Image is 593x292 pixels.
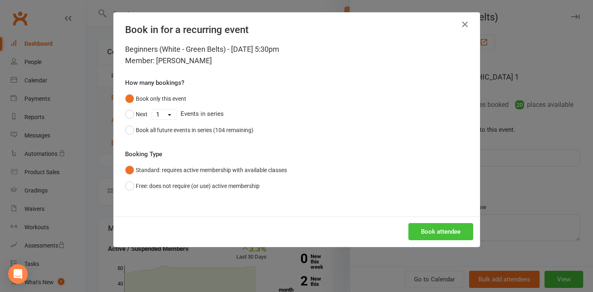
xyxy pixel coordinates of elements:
[125,78,184,88] label: How many bookings?
[125,122,254,138] button: Book all future events in series (104 remaining)
[125,91,186,106] button: Book only this event
[125,149,162,159] label: Booking Type
[125,24,468,35] h4: Book in for a recurring event
[8,264,28,284] div: Open Intercom Messenger
[125,162,287,178] button: Standard: requires active membership with available classes
[125,44,468,66] div: Beginners (White - Green Belts) - [DATE] 5:30pm Member: [PERSON_NAME]
[125,106,148,122] button: Next
[459,18,472,31] button: Close
[125,178,260,194] button: Free: does not require (or use) active membership
[125,106,468,122] div: Events in series
[136,126,254,135] div: Book all future events in series (104 remaining)
[408,223,473,240] button: Book attendee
